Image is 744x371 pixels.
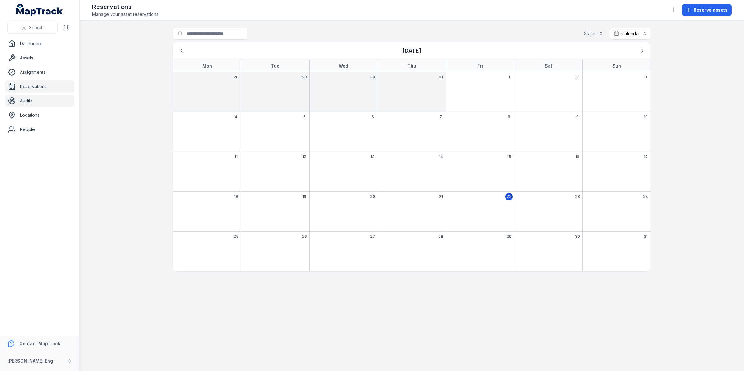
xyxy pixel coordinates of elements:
[644,154,648,159] span: 17
[545,63,552,68] strong: Sat
[173,42,651,271] div: August 2025
[407,63,416,68] strong: Thu
[5,66,74,78] a: Assignments
[636,45,648,57] button: Next
[92,2,158,11] h2: Reservations
[235,115,237,120] span: 4
[506,194,511,199] span: 22
[233,75,238,80] span: 28
[644,234,648,239] span: 31
[439,154,443,159] span: 14
[5,109,74,121] a: Locations
[5,95,74,107] a: Audits
[7,22,58,34] button: Search
[694,7,728,13] span: Reserve assets
[202,63,212,68] strong: Mon
[644,115,648,120] span: 10
[477,63,483,68] strong: Fri
[176,45,187,57] button: Previous
[575,154,579,159] span: 16
[302,194,306,199] span: 19
[440,115,442,120] span: 7
[612,63,621,68] strong: Sun
[439,75,443,80] span: 31
[233,234,238,239] span: 25
[302,75,307,80] span: 29
[339,63,348,68] strong: Wed
[508,115,510,120] span: 8
[439,194,443,199] span: 21
[682,4,732,16] button: Reserve assets
[370,75,375,80] span: 30
[29,25,44,31] span: Search
[576,115,579,120] span: 9
[370,154,374,159] span: 13
[16,4,63,16] a: MapTrack
[5,123,74,136] a: People
[576,75,579,80] span: 2
[92,11,158,17] span: Manage your asset reservations
[403,46,421,55] h3: [DATE]
[234,154,238,159] span: 11
[644,75,647,80] span: 3
[5,52,74,64] a: Assets
[580,28,607,40] button: Status
[370,234,375,239] span: 27
[302,234,307,239] span: 26
[575,194,580,199] span: 23
[5,37,74,50] a: Dashboard
[438,234,443,239] span: 28
[19,341,60,346] strong: Contact MapTrack
[575,234,580,239] span: 30
[5,80,74,93] a: Reservations
[7,358,53,364] strong: [PERSON_NAME] Eng
[506,234,511,239] span: 29
[643,194,648,199] span: 24
[271,63,280,68] strong: Tue
[234,194,238,199] span: 18
[610,28,651,40] button: Calendar
[507,154,511,159] span: 15
[370,194,375,199] span: 20
[371,115,374,120] span: 6
[508,75,510,80] span: 1
[303,115,306,120] span: 5
[302,154,306,159] span: 12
